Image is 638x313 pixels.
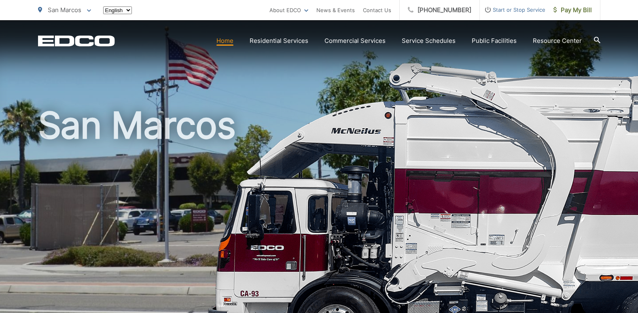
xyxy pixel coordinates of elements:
a: EDCD logo. Return to the homepage. [38,35,115,47]
a: About EDCO [269,5,308,15]
a: Public Facilities [472,36,517,46]
a: Resource Center [533,36,582,46]
span: San Marcos [48,6,81,14]
a: Home [216,36,233,46]
a: Commercial Services [324,36,386,46]
a: News & Events [316,5,355,15]
a: Service Schedules [402,36,456,46]
span: Pay My Bill [553,5,592,15]
a: Residential Services [250,36,308,46]
select: Select a language [103,6,132,14]
a: Contact Us [363,5,391,15]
